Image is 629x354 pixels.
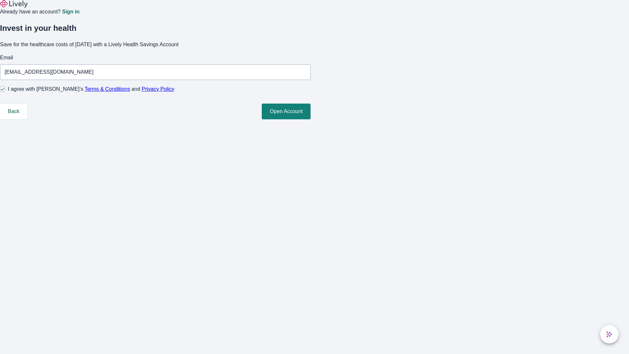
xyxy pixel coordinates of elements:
svg: Lively AI Assistant [606,331,613,338]
span: I agree with [PERSON_NAME]’s and [8,85,174,93]
a: Sign in [62,9,79,14]
button: chat [600,325,619,344]
a: Privacy Policy [142,86,175,92]
a: Terms & Conditions [85,86,130,92]
button: Open Account [262,104,311,119]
